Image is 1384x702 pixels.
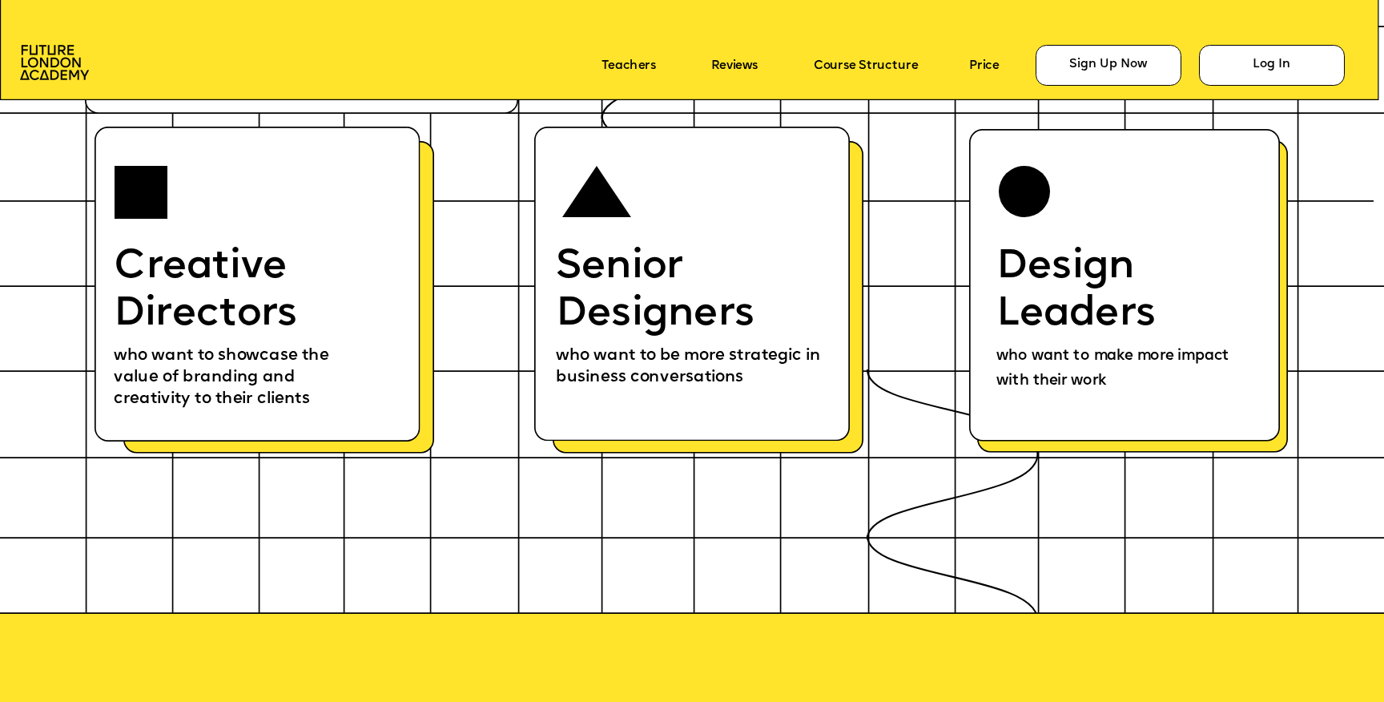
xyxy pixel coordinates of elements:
[601,58,656,72] a: Teachers
[996,349,1233,389] span: who want to make more impact with their work
[114,244,356,338] p: Creative Directors
[711,58,757,72] a: Reviews
[20,45,89,80] img: image-aac980e9-41de-4c2d-a048-f29dd30a0068.png
[814,58,918,72] a: Course Structure
[556,348,825,385] span: who want to be more strategic in business conversations
[556,244,831,338] p: Senior Designers
[969,58,999,72] a: Price
[996,244,1244,338] p: Design Leaders
[114,348,332,407] span: who want to showcase the value of branding and creativity to their clients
